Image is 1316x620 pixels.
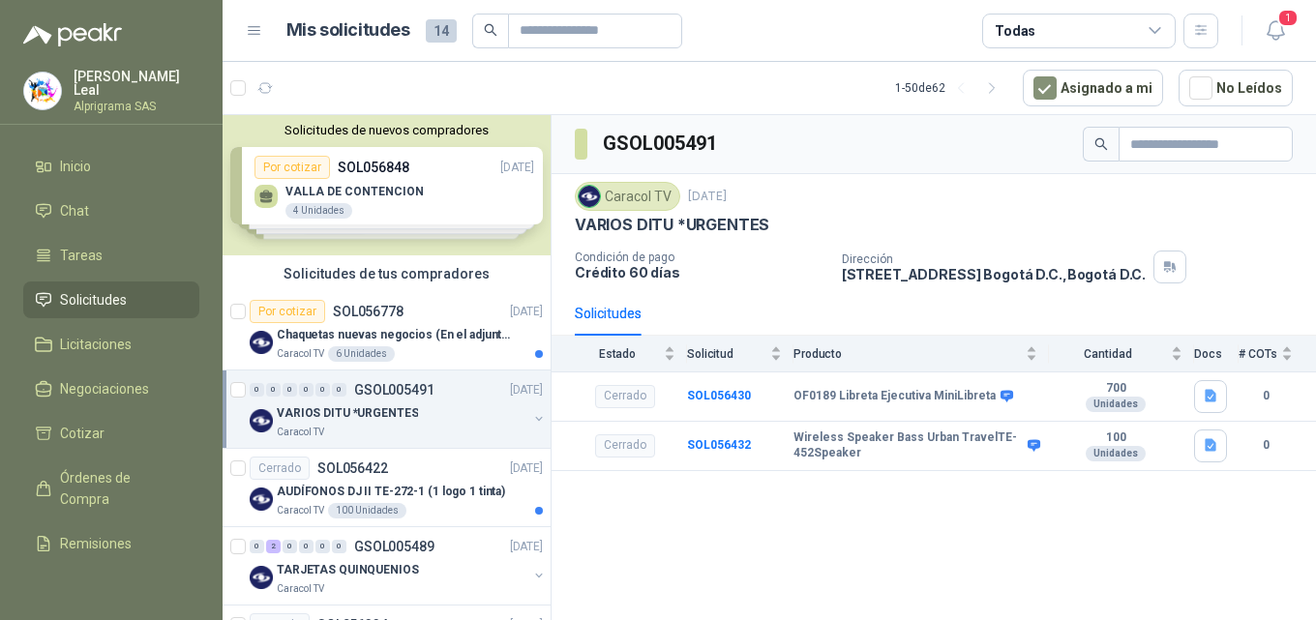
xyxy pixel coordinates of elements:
p: VARIOS DITU *URGENTES [277,404,418,423]
a: 0 0 0 0 0 0 GSOL005491[DATE] Company LogoVARIOS DITU *URGENTESCaracol TV [250,378,547,440]
span: Órdenes de Compra [60,467,181,510]
a: Chat [23,192,199,229]
p: VARIOS DITU *URGENTES [575,215,769,235]
img: Company Logo [24,73,61,109]
b: 0 [1239,387,1293,405]
img: Logo peakr [23,23,122,46]
b: 100 [1049,430,1182,446]
p: [DATE] [510,303,543,321]
div: 0 [332,383,346,397]
th: Estado [552,336,687,371]
p: TARJETAS QUINQUENIOS [277,561,419,579]
div: 1 - 50 de 62 [895,73,1007,103]
div: Cerrado [595,434,655,458]
span: Cantidad [1049,347,1167,361]
img: Company Logo [250,331,273,354]
p: Caracol TV [277,503,324,518]
span: Solicitud [687,347,766,361]
span: 1 [1277,9,1299,27]
span: search [1094,137,1108,151]
h3: GSOL005491 [603,129,720,159]
th: Solicitud [687,336,793,371]
th: # COTs [1239,336,1316,371]
span: Negociaciones [60,378,149,399]
div: Solicitudes de tus compradores [223,255,551,292]
a: Por cotizarSOL056778[DATE] Company LogoChaquetas nuevas negocios (En el adjunto mas informacion)C... [223,292,551,370]
div: 0 [315,383,330,397]
span: search [484,23,497,37]
p: GSOL005491 [354,383,434,397]
a: Negociaciones [23,370,199,407]
span: # COTs [1239,347,1277,361]
img: Company Logo [250,566,273,589]
div: Todas [995,20,1035,42]
span: Remisiones [60,533,132,554]
div: 0 [299,383,314,397]
p: Condición de pago [575,251,826,264]
b: Wireless Speaker Bass Urban TravelTE-452Speaker [793,430,1023,460]
span: Producto [793,347,1022,361]
a: CerradoSOL056422[DATE] Company LogoAUDÍFONOS DJ II TE-272-1 (1 logo 1 tinta)Caracol TV100 Unidades [223,449,551,527]
div: 6 Unidades [328,346,395,362]
div: 2 [266,540,281,553]
p: [DATE] [688,188,727,206]
span: Inicio [60,156,91,177]
p: Crédito 60 días [575,264,826,280]
div: Unidades [1086,397,1146,412]
div: Por cotizar [250,300,325,323]
p: SOL056422 [317,461,388,475]
a: Tareas [23,237,199,274]
div: Cerrado [250,457,310,480]
button: Asignado a mi [1023,70,1163,106]
a: Órdenes de Compra [23,459,199,517]
div: Solicitudes [575,303,642,324]
img: Company Logo [250,409,273,432]
a: Remisiones [23,525,199,562]
p: Alprigrama SAS [74,101,199,112]
span: Chat [60,200,89,221]
p: Dirección [842,252,1146,266]
p: Chaquetas nuevas negocios (En el adjunto mas informacion) [277,326,518,344]
div: 0 [315,540,330,553]
a: Licitaciones [23,326,199,363]
div: 100 Unidades [328,503,406,518]
b: 700 [1049,381,1182,397]
div: Cerrado [595,385,655,408]
span: Estado [575,347,660,361]
th: Docs [1194,336,1239,371]
p: SOL056778 [333,305,404,318]
span: Solicitudes [60,289,127,310]
div: 0 [332,540,346,553]
p: [STREET_ADDRESS] Bogotá D.C. , Bogotá D.C. [842,266,1146,282]
span: Cotizar [60,423,105,444]
div: 0 [299,540,314,553]
a: 0 2 0 0 0 0 GSOL005489[DATE] Company LogoTARJETAS QUINQUENIOSCaracol TV [250,535,547,597]
div: 0 [250,383,264,397]
th: Cantidad [1049,336,1194,371]
a: Inicio [23,148,199,185]
span: 14 [426,19,457,43]
img: Company Logo [579,186,600,207]
button: 1 [1258,14,1293,48]
div: Unidades [1086,446,1146,461]
b: OF0189 Libreta Ejecutiva MiniLibreta [793,389,996,404]
button: No Leídos [1179,70,1293,106]
p: GSOL005489 [354,540,434,553]
p: [DATE] [510,381,543,399]
div: 0 [250,540,264,553]
a: Solicitudes [23,281,199,318]
span: Tareas [60,245,103,266]
a: Configuración [23,570,199,606]
th: Producto [793,336,1049,371]
a: SOL056432 [687,438,751,452]
p: [DATE] [510,459,543,478]
p: Caracol TV [277,581,324,597]
div: Caracol TV [575,182,680,211]
button: Solicitudes de nuevos compradores [230,123,543,137]
span: Licitaciones [60,334,132,355]
div: 0 [283,540,297,553]
div: 0 [283,383,297,397]
img: Company Logo [250,487,273,511]
div: 0 [266,383,281,397]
